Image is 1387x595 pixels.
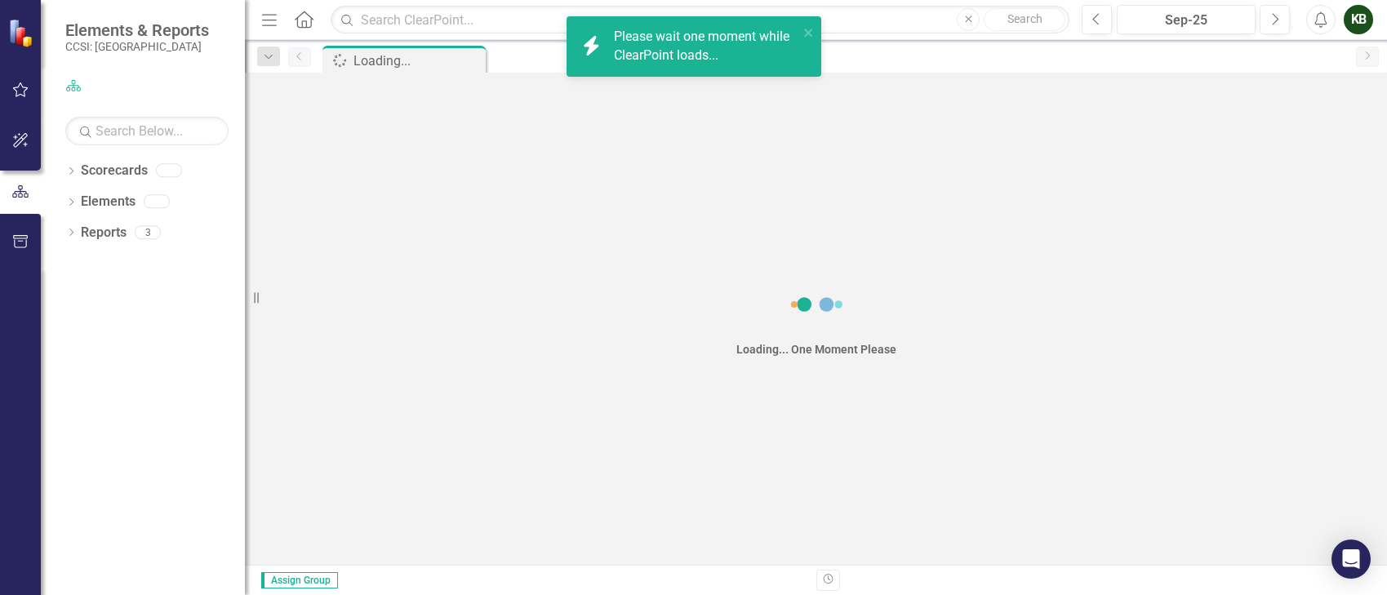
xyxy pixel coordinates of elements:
input: Search ClearPoint... [331,6,1069,34]
button: close [803,23,815,42]
div: Open Intercom Messenger [1331,539,1371,579]
span: Assign Group [261,572,338,588]
a: Reports [81,224,127,242]
input: Search Below... [65,117,229,145]
img: ClearPoint Strategy [8,19,37,47]
button: Search [984,8,1065,31]
button: KB [1344,5,1373,34]
div: Please wait one moment while ClearPoint loads... [614,28,798,65]
small: CCSI: [GEOGRAPHIC_DATA] [65,40,209,53]
button: Sep-25 [1117,5,1256,34]
div: Sep-25 [1122,11,1250,30]
span: Elements & Reports [65,20,209,40]
a: Elements [81,193,136,211]
div: Loading... One Moment Please [736,341,896,357]
div: Loading... [353,51,482,71]
div: 3 [135,225,161,239]
span: Search [1007,12,1042,25]
a: Scorecards [81,162,148,180]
